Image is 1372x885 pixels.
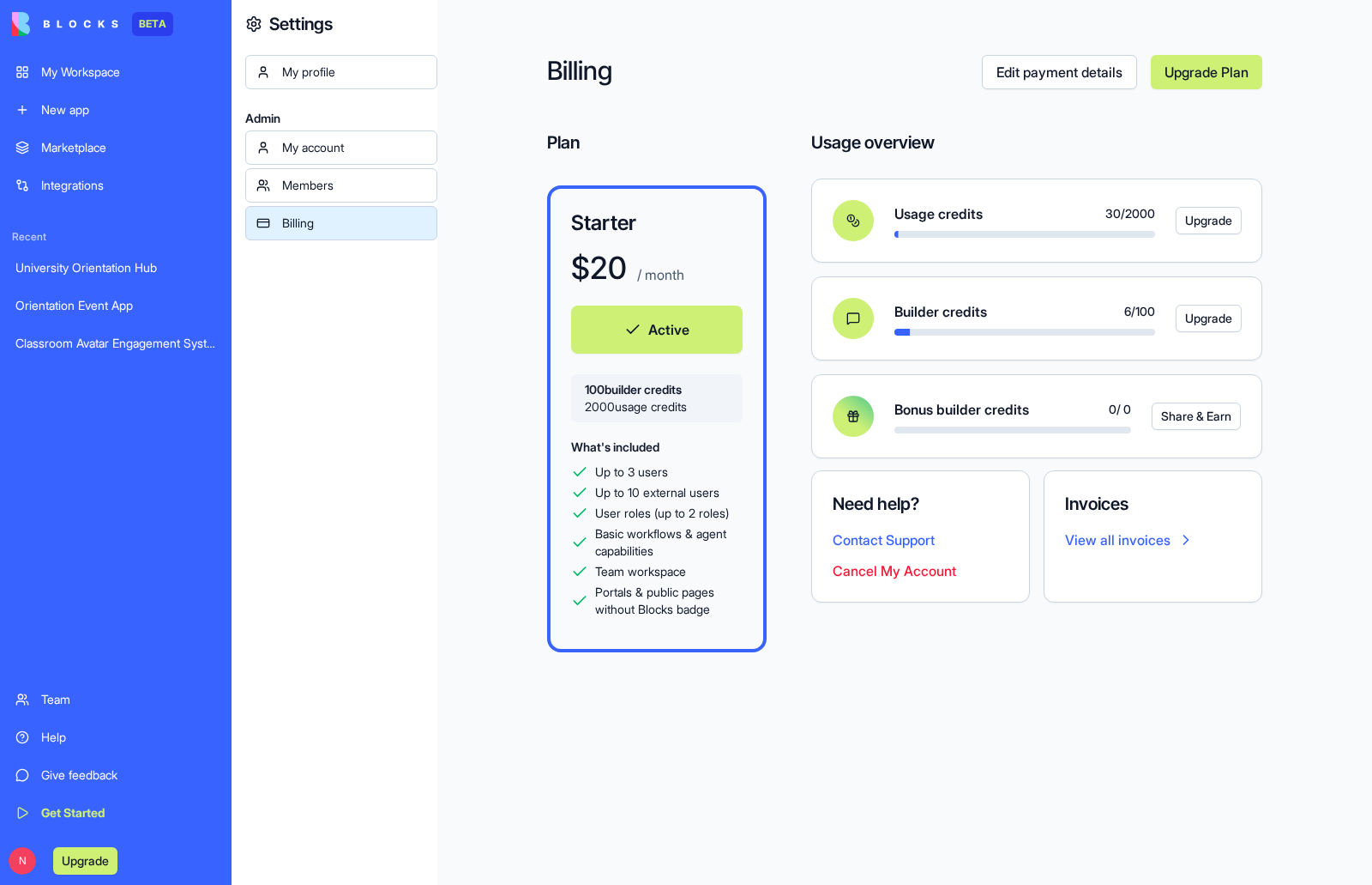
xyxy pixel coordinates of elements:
[269,12,333,36] h4: Settings
[41,64,216,81] div: My Workspace
[245,206,437,240] a: Billing
[41,691,216,708] div: Team
[595,563,686,580] span: Team workspace
[894,301,987,322] span: Builder credits
[811,130,935,155] h4: Usage overview
[595,584,743,618] span: Portals & public pages without Blocks badge
[1105,205,1155,222] span: 30 / 2000
[894,203,983,224] span: Usage credits
[12,12,118,36] img: logo
[282,215,426,232] div: Billing
[585,398,729,415] span: 2000 usage credits
[5,288,226,323] a: Orientation Event App
[5,326,226,361] a: Classroom Avatar Engagement System
[245,55,437,89] a: My profile
[1152,403,1241,430] button: Share & Earn
[547,130,767,155] h4: Plan
[5,130,226,165] a: Marketplace
[634,264,684,285] p: / month
[41,139,216,156] div: Marketplace
[1176,207,1242,234] button: Upgrade
[41,804,216,821] div: Get Started
[282,64,426,81] div: My profile
[41,101,216,118] div: New app
[1109,401,1131,418] span: 0 / 0
[833,561,956,581] button: Cancel My Account
[833,492,1008,516] h4: Need help?
[1065,530,1241,550] a: View all invoices
[15,297,216,314] div: Orientation Event App
[1065,492,1241,516] h4: Invoices
[547,55,982,89] h2: Billing
[5,796,226,830] a: Get Started
[5,682,226,717] a: Team
[41,729,216,746] div: Help
[595,464,668,481] span: Up to 3 users
[571,251,627,285] h1: $ 20
[982,55,1137,89] a: Edit payment details
[41,767,216,784] div: Give feedback
[9,847,36,875] span: N
[53,847,117,875] button: Upgrade
[5,758,226,792] a: Give feedback
[833,530,935,550] button: Contact Support
[5,720,226,755] a: Help
[1176,305,1242,332] button: Upgrade
[5,55,226,89] a: My Workspace
[15,335,216,352] div: Classroom Avatar Engagement System
[132,12,173,36] div: BETA
[1124,303,1155,320] span: 6 / 100
[53,852,117,869] a: Upgrade
[571,439,659,454] span: What's included
[282,177,426,194] div: Members
[12,12,173,36] a: BETA
[245,168,437,203] a: Members
[571,209,743,237] h3: Starter
[282,139,426,156] div: My account
[571,306,743,354] button: Active
[595,484,719,501] span: Up to 10 external users
[245,110,437,127] span: Admin
[245,130,437,165] a: My account
[5,168,226,203] a: Integrations
[1151,55,1262,89] a: Upgrade Plan
[595,525,743,560] span: Basic workflows & agent capabilities
[894,399,1029,420] span: Bonus builder credits
[5,230,226,244] span: Recent
[5,251,226,285] a: University Orientation Hub
[41,177,216,194] div: Integrations
[585,381,729,398] span: 100 builder credits
[1176,305,1220,332] a: Upgrade
[5,93,226,127] a: New app
[547,185,767,652] a: Starter$20 / monthActive100builder credits2000usage creditsWhat's includedUp to 3 usersUp to 10 e...
[15,259,216,276] div: University Orientation Hub
[595,505,729,522] span: User roles (up to 2 roles)
[1176,207,1220,234] a: Upgrade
